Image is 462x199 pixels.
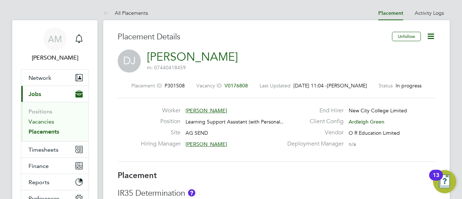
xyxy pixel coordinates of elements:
label: Vacancy ID [196,82,222,89]
a: Vacancies [29,118,54,125]
h3: IR35 Determination [118,188,435,199]
a: AM[PERSON_NAME] [21,27,89,62]
label: Client Config [283,118,344,125]
span: [PERSON_NAME] [327,82,367,89]
button: Timesheets [21,142,88,157]
span: Finance [29,163,49,169]
span: AG SEND [186,130,208,136]
span: O R Education Limited [349,130,400,136]
span: Jobs [29,91,41,98]
label: Position [141,118,180,125]
span: P301508 [165,82,185,89]
h3: Placement Details [118,32,387,42]
span: Andrew Murphy [21,53,89,62]
a: Placement [378,10,403,16]
label: Hiring Manager [141,140,180,148]
span: n/a [349,141,356,147]
button: Finance [21,158,88,174]
b: Placement [118,170,157,180]
label: Site [141,129,180,137]
label: Worker [141,107,180,114]
a: [PERSON_NAME] [147,50,238,64]
span: Network [29,74,51,81]
span: New City College Limited [349,107,407,114]
button: Open Resource Center, 13 new notifications [433,170,456,193]
label: Last Updated [260,82,291,89]
span: V0176808 [225,82,248,89]
label: Placement ID [131,82,162,89]
div: 13 [433,175,439,185]
button: About IR35 [188,189,195,196]
button: Jobs [21,86,88,102]
span: Timesheets [29,146,58,153]
span: Ardleigh Green [349,118,384,125]
span: m: 07440418459 [147,64,186,71]
span: [DATE] 11:04 - [293,82,327,89]
a: Positions [29,108,52,115]
span: [PERSON_NAME] [186,107,227,114]
span: DJ [118,49,141,73]
div: Jobs [21,102,88,141]
label: Status [379,82,393,89]
label: Deployment Manager [283,140,344,148]
span: AM [48,34,62,44]
label: Vendor [283,129,344,137]
span: Reports [29,179,49,186]
a: Activity Logs [415,10,444,16]
a: Placements [29,128,59,135]
button: Reports [21,174,88,190]
label: End Hirer [283,107,344,114]
a: All Placements [103,10,148,16]
button: Unfollow [392,32,421,41]
span: [PERSON_NAME] [186,141,227,147]
span: Learning Support Assistant (with Personal… [186,118,285,125]
span: In progress [396,82,422,89]
button: Network [21,70,88,86]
